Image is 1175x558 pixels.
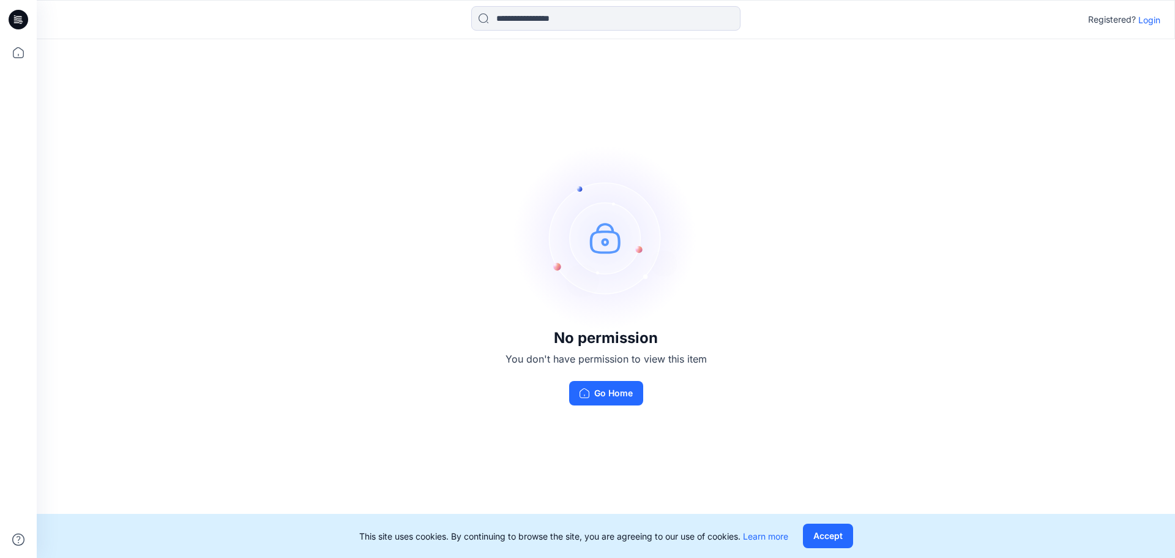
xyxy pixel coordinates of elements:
p: You don't have permission to view this item [505,352,707,366]
button: Go Home [569,381,643,405]
p: Login [1138,13,1160,26]
img: no-perm.svg [514,146,698,330]
p: Registered? [1088,12,1136,27]
p: This site uses cookies. By continuing to browse the site, you are agreeing to our use of cookies. [359,530,788,543]
h3: No permission [505,330,707,347]
button: Accept [803,524,853,548]
a: Learn more [743,531,788,541]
